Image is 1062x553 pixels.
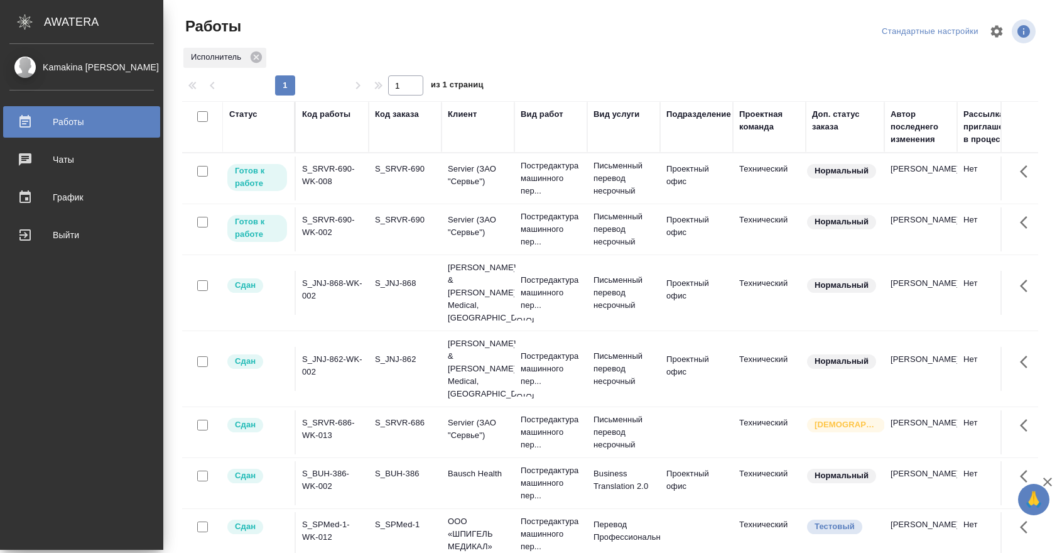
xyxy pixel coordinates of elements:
[226,277,288,294] div: Менеджер проверил работу исполнителя, передает ее на следующий этап
[302,108,350,121] div: Код работы
[1012,156,1043,187] button: Здесь прячутся важные кнопки
[957,461,1030,505] td: Нет
[1023,486,1044,513] span: 🙏
[448,163,508,188] p: Servier (ЗАО "Сервье")
[957,156,1030,200] td: Нет
[884,271,957,315] td: [PERSON_NAME]
[375,108,419,121] div: Код заказа
[1012,347,1043,377] button: Здесь прячутся важные кнопки
[296,410,369,454] td: S_SRVR-686-WK-013
[296,347,369,391] td: S_JNJ-862-WK-002
[879,22,982,41] div: split button
[521,274,581,312] p: Постредактура машинного пер...
[733,347,806,391] td: Технический
[593,274,654,312] p: Письменный перевод несрочный
[191,51,246,63] p: Исполнитель
[733,156,806,200] td: Технический
[593,211,654,248] p: Письменный перевод несрочный
[812,108,878,133] div: Доп. статус заказа
[235,355,256,368] p: Сдан
[226,214,288,243] div: Исполнитель может приступить к работе
[521,464,581,502] p: Постредактура машинного пер...
[884,461,957,505] td: [PERSON_NAME]
[3,219,160,251] a: Выйти
[593,413,654,451] p: Письменный перевод несрочный
[226,163,288,192] div: Исполнитель может приступить к работе
[884,156,957,200] td: [PERSON_NAME]
[660,207,733,251] td: Проектный офис
[957,410,1030,454] td: Нет
[815,279,869,292] p: Нормальный
[296,156,369,200] td: S_SRVR-690-WK-008
[9,60,154,74] div: Kamakina [PERSON_NAME]
[182,16,241,36] span: Работы
[1012,461,1043,491] button: Здесь прячутся важные кнопки
[521,350,581,388] p: Постредактура машинного пер...
[375,518,435,531] div: S_SPMed-1
[660,461,733,505] td: Проектный офис
[9,112,154,131] div: Работы
[521,108,563,121] div: Вид работ
[739,108,799,133] div: Проектная команда
[521,211,581,248] p: Постредактура машинного пер...
[375,353,435,366] div: S_JNJ-862
[891,108,951,146] div: Автор последнего изменения
[1012,410,1043,441] button: Здесь прячутся важные кнопки
[815,520,855,533] p: Тестовый
[226,468,288,485] div: Менеджер проверил работу исполнителя, передает ее на следующий этап
[884,207,957,251] td: [PERSON_NAME]
[226,353,288,370] div: Менеджер проверил работу исполнителя, передает ее на следующий этап
[957,271,1030,315] td: Нет
[1012,207,1043,238] button: Здесь прячутся важные кнопки
[957,347,1030,391] td: Нет
[235,165,279,190] p: Готов к работе
[660,271,733,315] td: Проектный офис
[183,48,266,68] div: Исполнитель
[229,108,257,121] div: Статус
[815,165,869,177] p: Нормальный
[666,108,731,121] div: Подразделение
[1012,512,1043,542] button: Здесь прячутся важные кнопки
[448,417,508,442] p: Servier (ЗАО "Сервье")
[375,468,435,480] div: S_BUH-386
[235,520,256,533] p: Сдан
[448,214,508,239] p: Servier (ЗАО "Сервье")
[1012,19,1038,43] span: Посмотреть информацию
[593,160,654,197] p: Письменный перевод несрочный
[593,518,654,544] p: Перевод Профессиональный
[957,207,1030,251] td: Нет
[963,108,1024,146] div: Рассылка приглашений в процессе?
[235,279,256,292] p: Сдан
[9,150,154,169] div: Чаты
[884,347,957,391] td: [PERSON_NAME]
[296,271,369,315] td: S_JNJ-868-WK-002
[235,469,256,482] p: Сдан
[296,207,369,251] td: S_SRVR-690-WK-002
[884,410,957,454] td: [PERSON_NAME]
[431,77,484,96] span: из 1 страниц
[815,355,869,368] p: Нормальный
[521,515,581,553] p: Постредактура машинного пер...
[815,469,869,482] p: Нормальный
[448,515,508,553] p: ООО «ШПИГЕЛЬ МЕДИКАЛ»
[9,188,154,207] div: График
[226,518,288,535] div: Менеджер проверил работу исполнителя, передает ее на следующий этап
[733,410,806,454] td: Технический
[660,347,733,391] td: Проектный офис
[733,207,806,251] td: Технический
[44,9,163,35] div: AWATERA
[375,214,435,226] div: S_SRVR-690
[375,417,435,429] div: S_SRVR-686
[235,419,256,431] p: Сдан
[9,226,154,244] div: Выйти
[733,271,806,315] td: Технический
[815,419,877,431] p: [DEMOGRAPHIC_DATA]
[375,277,435,290] div: S_JNJ-868
[1012,271,1043,301] button: Здесь прячутся важные кнопки
[235,216,279,241] p: Готов к работе
[982,16,1012,47] span: Настроить таблицу
[375,163,435,175] div: S_SRVR-690
[593,350,654,388] p: Письменный перевод несрочный
[226,417,288,434] div: Менеджер проверил работу исполнителя, передает ее на следующий этап
[593,108,640,121] div: Вид услуги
